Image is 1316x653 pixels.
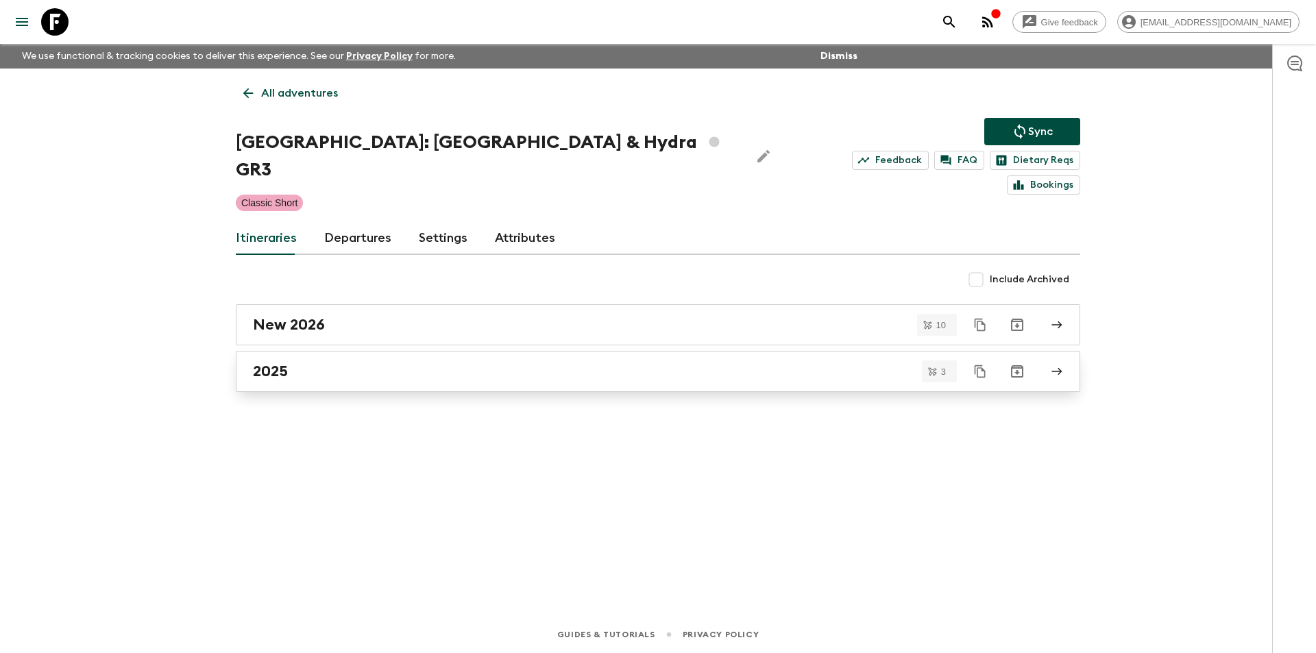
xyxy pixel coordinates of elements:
[495,222,555,255] a: Attributes
[683,627,759,642] a: Privacy Policy
[1007,175,1080,195] a: Bookings
[253,362,288,380] h2: 2025
[1028,123,1053,140] p: Sync
[928,321,954,330] span: 10
[236,304,1080,345] a: New 2026
[968,359,992,384] button: Duplicate
[1003,358,1031,385] button: Archive
[990,273,1069,286] span: Include Archived
[346,51,413,61] a: Privacy Policy
[968,312,992,337] button: Duplicate
[1012,11,1106,33] a: Give feedback
[984,118,1080,145] button: Sync adventure departures to the booking engine
[253,316,325,334] h2: New 2026
[419,222,467,255] a: Settings
[236,222,297,255] a: Itineraries
[852,151,929,170] a: Feedback
[1117,11,1300,33] div: [EMAIL_ADDRESS][DOMAIN_NAME]
[1034,17,1106,27] span: Give feedback
[990,151,1080,170] a: Dietary Reqs
[934,151,984,170] a: FAQ
[817,47,861,66] button: Dismiss
[8,8,36,36] button: menu
[1003,311,1031,338] button: Archive
[936,8,963,36] button: search adventures
[557,627,655,642] a: Guides & Tutorials
[236,79,345,107] a: All adventures
[261,85,338,101] p: All adventures
[16,44,461,69] p: We use functional & tracking cookies to deliver this experience. See our for more.
[750,129,777,184] button: Edit Adventure Title
[324,222,391,255] a: Departures
[236,129,739,184] h1: [GEOGRAPHIC_DATA]: [GEOGRAPHIC_DATA] & Hydra GR3
[1133,17,1299,27] span: [EMAIL_ADDRESS][DOMAIN_NAME]
[241,196,297,210] p: Classic Short
[236,351,1080,392] a: 2025
[933,367,954,376] span: 3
